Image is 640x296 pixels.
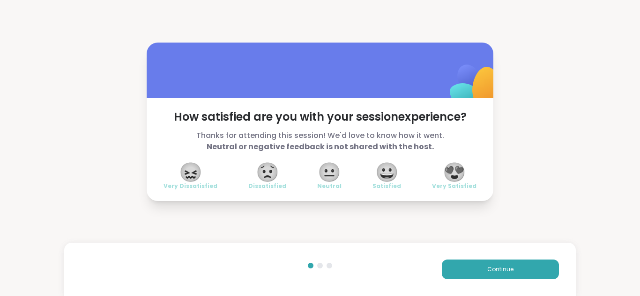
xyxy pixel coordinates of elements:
img: ShareWell Logomark [428,40,521,133]
span: Dissatisfied [248,182,286,190]
button: Continue [442,260,559,279]
span: Continue [487,265,513,274]
span: 😐 [318,164,341,180]
span: Thanks for attending this session! We'd love to know how it went. [164,130,476,152]
span: Satisfied [372,182,401,190]
span: 😟 [256,164,279,180]
span: How satisfied are you with your session experience? [164,109,476,124]
span: Very Dissatisfied [164,182,217,190]
span: Very Satisfied [432,182,476,190]
span: Neutral [317,182,342,190]
b: Neutral or negative feedback is not shared with the host. [207,141,434,152]
span: 😀 [375,164,399,180]
span: 😍 [443,164,466,180]
span: 😖 [179,164,202,180]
